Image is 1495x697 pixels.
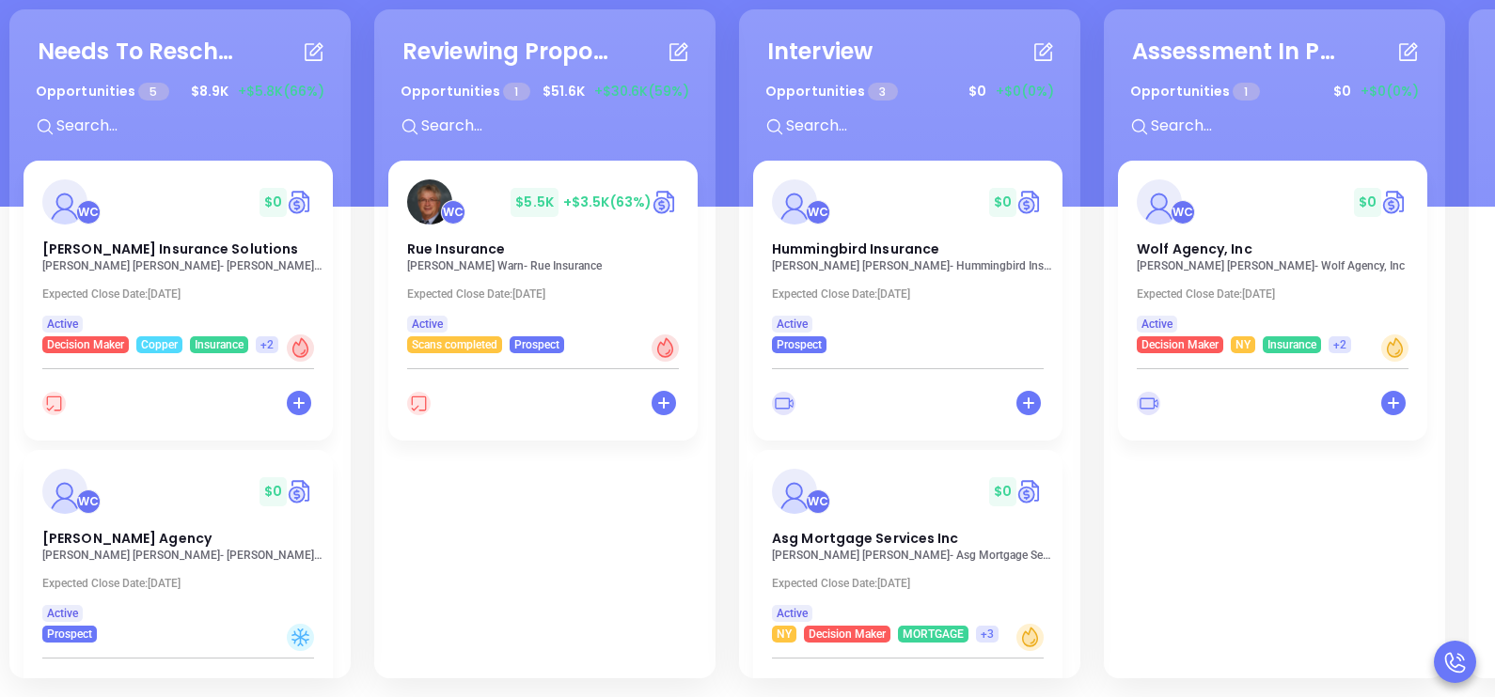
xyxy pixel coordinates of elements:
span: Asg Mortgage Services Inc [772,529,959,548]
span: Decision Maker [809,624,886,644]
div: Reviewing ProposalOpportunities 1$51.6K+$30.6K(59%) [388,23,701,161]
div: Hot [287,334,314,362]
span: +$0 (0%) [1361,82,1419,101]
div: profileWalter Contreras$5.5K+$3.5K(63%)Circle dollarRue Insurance[PERSON_NAME] Warn- Rue Insuranc... [388,161,701,450]
span: NY [777,624,792,644]
span: Active [777,314,808,334]
p: Philip Davenport - Davenport Insurance Solutions [42,259,324,272]
span: Scans completed [412,334,497,355]
span: Insurance [1267,334,1316,355]
div: Needs To RescheduleOpportunities 5$8.9K+$5.8K(66%) [24,23,337,161]
input: Search... [1149,114,1431,138]
span: Wolf Agency, Inc [1137,240,1252,258]
img: Quote [287,188,314,216]
div: Assessment In ProgressOpportunities 1$0+$0(0%) [1118,23,1431,161]
div: Walter Contreras [441,200,465,225]
span: $ 0 [964,77,991,106]
div: Walter Contreras [806,200,830,225]
div: Warm [1016,624,1044,651]
div: Needs To Reschedule [38,35,244,69]
span: Active [47,603,78,624]
p: Connie Caputo - Wolf Agency, Inc [1137,259,1419,272]
input: Search... [55,114,337,138]
p: Wayne Vitale - Vitale Agency [42,549,324,562]
div: Walter Contreras [806,489,830,514]
span: Decision Maker [47,334,124,355]
p: Expected Close Date: [DATE] [772,287,1054,301]
span: Copper [141,334,178,355]
span: $ 0 [989,188,1016,217]
div: Cold [287,624,314,651]
div: Hot [652,334,679,362]
div: Warm [1381,334,1408,362]
img: Quote [652,188,679,216]
span: Vitale Agency [42,529,212,548]
span: Prospect [514,334,559,355]
div: profileWalter Contreras$0Circle dollar[PERSON_NAME] Insurance Solutions[PERSON_NAME] [PERSON_NAME... [24,161,337,450]
span: Davenport Insurance Solutions [42,240,298,258]
a: profileWalter Contreras$0Circle dollar[PERSON_NAME] Insurance Solutions[PERSON_NAME] [PERSON_NAME... [24,161,333,353]
div: Walter Contreras [76,200,101,225]
img: Quote [1016,188,1044,216]
span: Active [1141,314,1172,334]
div: Assessment In Progress [1132,35,1339,69]
a: profileWalter Contreras$0Circle dollarWolf Agency, Inc[PERSON_NAME] [PERSON_NAME]- Wolf Agency, I... [1118,161,1427,353]
span: $ 8.9K [186,77,233,106]
input: Search... [784,114,1066,138]
img: Quote [1381,188,1408,216]
div: profileWalter Contreras$0Circle dollarHummingbird Insurance[PERSON_NAME] [PERSON_NAME]- Hummingbi... [753,161,1066,450]
span: NY [1235,334,1251,355]
img: Asg Mortgage Services Inc [772,469,817,514]
span: Insurance [195,334,244,355]
span: $ 0 [260,477,287,506]
span: 3 [868,83,897,101]
span: +2 [260,334,274,355]
p: Opportunities [401,74,530,109]
a: profileWalter Contreras$0Circle dollarHummingbird Insurance[PERSON_NAME] [PERSON_NAME]- Hummingbi... [753,161,1062,353]
span: Active [412,314,443,334]
span: Active [47,314,78,334]
span: Prospect [777,334,822,355]
span: Hummingbird Insurance [772,240,939,258]
span: +$30.6K (59%) [594,82,689,101]
span: +3 [981,624,994,644]
p: Expected Close Date: [DATE] [407,287,689,301]
span: $ 0 [1354,188,1381,217]
p: Opportunities [765,74,898,109]
p: Marion Lee - Asg Mortgage Services Inc [772,549,1054,562]
p: John Warn - Rue Insurance [407,259,689,272]
img: Rue Insurance [407,179,452,225]
div: Walter Contreras [1171,200,1195,225]
span: $ 0 [260,188,287,217]
span: $ 51.6K [538,77,590,106]
p: Opportunities [36,74,169,109]
span: +$3.5K (63%) [563,193,652,211]
div: profileWalter Contreras$0Circle dollarWolf Agency, Inc[PERSON_NAME] [PERSON_NAME]- Wolf Agency, I... [1118,161,1431,450]
p: Expected Close Date: [DATE] [42,577,324,590]
img: Davenport Insurance Solutions [42,179,87,225]
span: MORTGAGE [903,624,964,644]
img: Hummingbird Insurance [772,179,817,225]
span: $ 0 [989,477,1016,506]
span: $ 5.5K [511,188,559,217]
a: profileWalter Contreras$5.5K+$3.5K(63%)Circle dollarRue Insurance[PERSON_NAME] Warn- Rue Insuranc... [388,161,698,353]
span: Rue Insurance [407,240,505,258]
span: Active [777,603,808,624]
a: profileWalter Contreras$0Circle dollar[PERSON_NAME] Agency[PERSON_NAME] [PERSON_NAME]- [PERSON_NA... [24,450,333,643]
p: Opportunities [1130,74,1260,109]
span: Prospect [47,624,92,644]
span: +2 [1333,334,1346,355]
img: Quote [287,477,314,505]
img: Vitale Agency [42,469,87,514]
div: Interview [767,35,873,69]
img: Wolf Agency, Inc [1137,179,1182,225]
span: +$5.8K (66%) [238,82,324,101]
img: Quote [1016,477,1044,505]
p: Geoffrey Ferland - Hummingbird Insurance [772,259,1054,272]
